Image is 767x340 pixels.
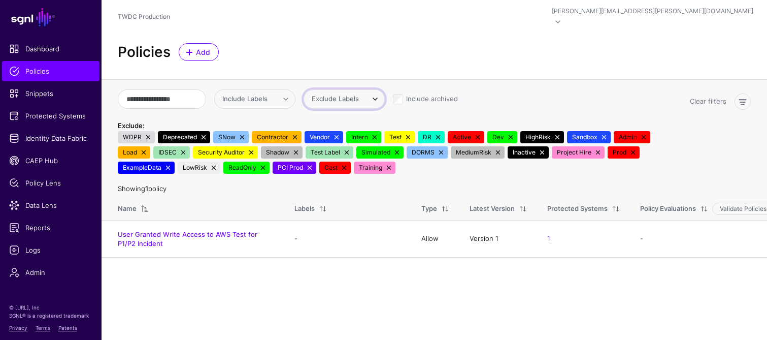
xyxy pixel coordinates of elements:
[116,121,147,131] div: Exclude:
[118,44,171,61] h2: Policies
[222,95,268,103] span: Include Labels
[9,66,92,76] span: Policies
[520,131,564,143] span: HighRisk
[2,240,99,260] a: Logs
[2,173,99,193] a: Policy Lens
[384,131,415,143] span: Test
[223,162,270,174] span: ReadOnly
[451,146,505,159] span: MediumRisk
[9,223,92,233] span: Reports
[508,146,549,159] span: Inactive
[9,156,92,166] span: CAEP Hub
[118,230,257,248] a: User Granted Write Access to AWS Test for P1/P2 Incident
[547,204,608,214] div: Protected Systems
[9,267,92,277] span: Admin
[9,88,92,99] span: Snippets
[459,220,537,257] td: Version 1
[418,131,445,143] span: DR
[421,204,437,214] div: Type
[9,312,92,320] p: SGNL® is a registered trademark
[153,146,190,159] span: IDSEC
[9,303,92,312] p: © [URL], Inc
[552,146,605,159] span: Project Hire
[407,146,448,159] span: DORMS
[547,234,550,242] a: 1
[294,204,315,214] div: Labels
[354,162,395,174] span: Training
[406,94,458,104] label: Include archived
[261,146,303,159] span: Shadow
[608,146,640,159] span: Prod
[2,150,99,171] a: CAEP Hub
[411,220,459,257] td: Allow
[630,220,767,257] td: -
[284,220,411,257] td: -
[470,204,515,214] div: Latest Version
[58,325,77,331] a: Patents
[690,97,726,105] a: Clear filters
[2,218,99,238] a: Reports
[213,131,249,143] span: SNow
[2,83,99,104] a: Snippets
[614,131,650,143] span: Admin
[118,131,155,143] span: WDPR
[195,47,212,57] span: Add
[118,162,175,174] span: ExampleData
[552,7,753,16] div: [PERSON_NAME][EMAIL_ADDRESS][PERSON_NAME][DOMAIN_NAME]
[118,146,150,159] span: Load
[305,131,343,143] span: Vendor
[9,245,92,255] span: Logs
[158,131,210,143] span: Deprecated
[319,162,351,174] span: Cast
[640,204,696,214] div: Policy Evaluations
[102,184,767,194] th: Showing policy
[9,178,92,188] span: Policy Lens
[118,204,137,214] div: Name
[487,131,517,143] span: Dev
[567,131,611,143] span: Sandbox
[118,13,170,20] a: TWDC Production
[179,43,219,61] a: Add
[9,325,27,331] a: Privacy
[356,146,404,159] span: Simulated
[2,106,99,126] a: Protected Systems
[9,111,92,121] span: Protected Systems
[6,6,95,28] a: SGNL
[9,44,92,54] span: Dashboard
[2,195,99,215] a: Data Lens
[9,200,92,210] span: Data Lens
[252,131,302,143] span: Contractor
[36,325,50,331] a: Terms
[2,61,99,81] a: Policies
[193,146,258,159] span: Security Auditor
[346,131,381,143] span: Intern
[273,162,316,174] span: PCI Prod
[145,184,148,193] strong: 1
[9,133,92,143] span: Identity Data Fabric
[306,146,353,159] span: Test Label
[2,39,99,59] a: Dashboard
[2,262,99,283] a: Admin
[178,162,220,174] span: LowRisk
[448,131,484,143] span: Active
[312,95,359,103] span: Exclude Labels
[2,128,99,148] a: Identity Data Fabric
